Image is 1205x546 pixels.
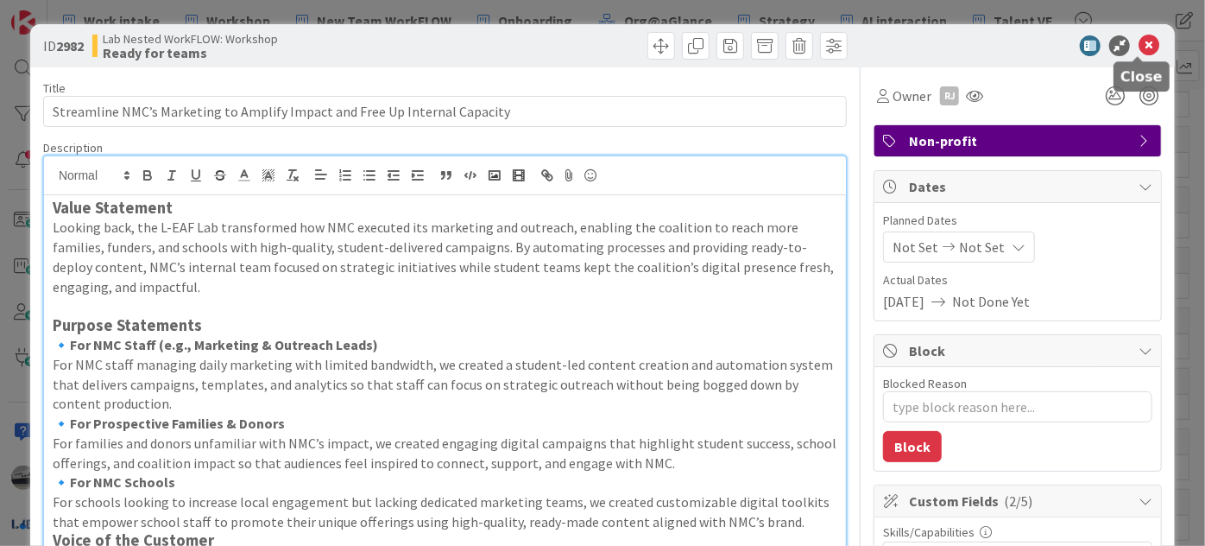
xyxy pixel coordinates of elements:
strong: For NMC Schools [70,473,175,491]
strong: For NMC Staff (e.g., Marketing & Outreach Leads) [70,336,378,353]
strong: Value Statement [53,198,173,218]
button: Block [883,431,942,462]
strong: For Prospective Families & Donors [70,415,285,432]
span: Non-profit [909,130,1130,151]
span: Dates [909,176,1130,197]
span: Block [909,340,1130,361]
p: For NMC staff managing daily marketing with limited bandwidth, we created a student-led content c... [53,355,837,414]
p: 🔹 [53,335,837,355]
span: Not Set [959,237,1005,257]
div: Skills/Capabilities [883,526,1152,538]
span: Lab Nested WorkFLOW: Workshop [103,32,278,46]
span: Owner [893,86,931,106]
b: Ready for teams [103,46,278,60]
p: Looking back, the L-EAF Lab transformed how NMC executed its marketing and outreach, enabling the... [53,218,837,296]
p: For families and donors unfamiliar with NMC’s impact, we created engaging digital campaigns that ... [53,434,837,473]
strong: Purpose Statements [53,315,202,335]
b: 2982 [56,37,84,54]
span: Custom Fields [909,491,1130,511]
p: 🔹 [53,473,837,492]
p: For schools looking to increase local engagement but lacking dedicated marketing teams, we create... [53,492,837,531]
span: Planned Dates [883,212,1152,230]
span: Description [43,140,103,156]
span: Not Set [893,237,938,257]
label: Title [43,80,66,96]
p: 🔹 [53,414,837,434]
span: [DATE] [883,291,924,312]
span: ID [43,35,84,56]
span: ( 2/5 ) [1004,492,1032,510]
input: type card name here... [43,96,847,127]
label: Blocked Reason [883,376,967,391]
h5: Close [1120,68,1163,85]
span: Not Done Yet [952,291,1030,312]
div: RJ [940,86,959,105]
span: Actual Dates [883,271,1152,289]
